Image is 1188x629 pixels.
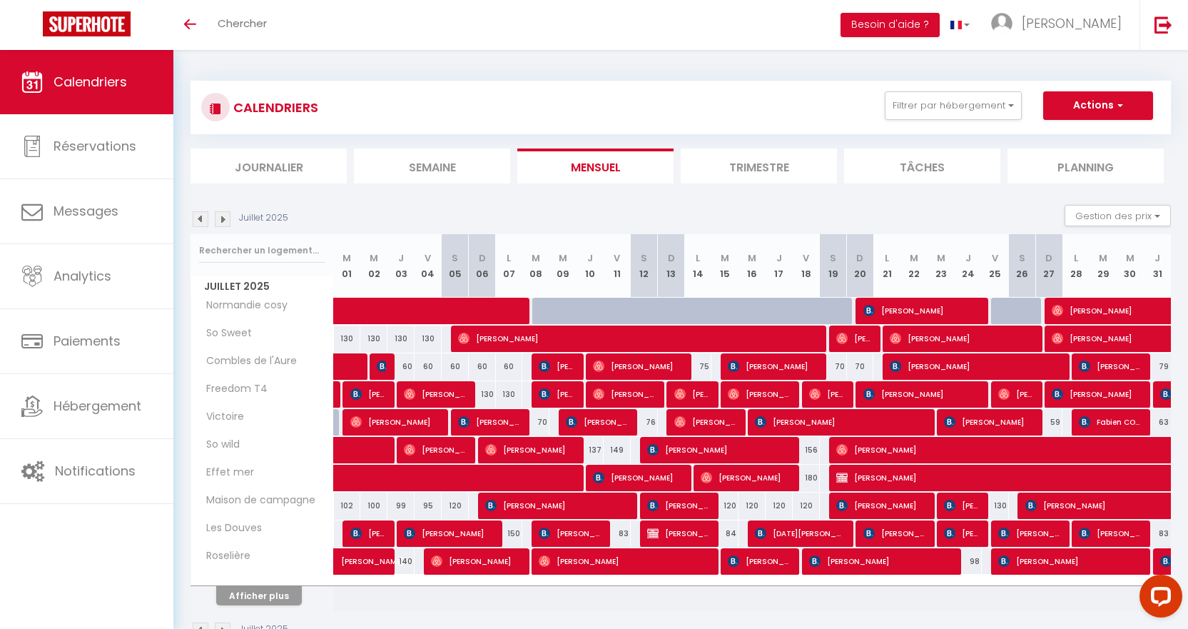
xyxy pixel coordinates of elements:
[841,13,940,37] button: Besoin d'aide ?
[1009,234,1036,298] th: 26
[658,234,685,298] th: 13
[387,493,415,519] div: 99
[193,298,291,313] span: Normandie cosy
[387,234,415,298] th: 03
[1019,251,1025,265] abbr: S
[1035,409,1062,436] div: 59
[577,234,604,298] th: 10
[431,548,522,575] span: [PERSON_NAME]
[728,548,791,575] span: [PERSON_NAME]
[681,149,837,183] li: Trimestre
[885,251,889,265] abbr: L
[469,353,496,380] div: 60
[442,234,469,298] th: 05
[711,234,738,298] th: 15
[442,353,469,380] div: 60
[982,493,1009,519] div: 130
[485,436,576,463] span: [PERSON_NAME]
[559,251,567,265] abbr: M
[239,211,288,225] p: Juillet 2025
[193,493,319,508] span: Maison de campagne
[1144,520,1171,547] div: 83
[766,234,793,298] th: 17
[793,234,820,298] th: 18
[593,353,684,380] span: [PERSON_NAME]
[944,520,980,547] span: [PERSON_NAME]
[442,493,469,519] div: 120
[587,251,593,265] abbr: J
[793,493,820,519] div: 120
[539,381,575,408] span: [PERSON_NAME]
[755,408,927,436] span: [PERSON_NAME]
[910,251,918,265] abbr: M
[199,238,325,263] input: Rechercher un logement...
[1079,353,1142,380] span: [PERSON_NAME]
[998,381,1035,408] span: [PERSON_NAME]
[218,16,267,31] span: Chercher
[674,381,711,408] span: [PERSON_NAME]
[1154,16,1172,34] img: logout
[517,149,674,183] li: Mensuel
[54,332,121,350] span: Paiements
[193,409,248,425] span: Victoire
[398,251,404,265] abbr: J
[873,234,900,298] th: 21
[539,520,602,547] span: [PERSON_NAME]
[793,437,820,463] div: 156
[604,520,631,547] div: 83
[539,548,711,575] span: [PERSON_NAME]
[647,436,792,463] span: [PERSON_NAME]
[1144,353,1171,380] div: 79
[404,381,467,408] span: [PERSON_NAME]
[998,548,1143,575] span: [PERSON_NAME]
[937,251,945,265] abbr: M
[647,492,711,519] span: [PERSON_NAME]
[593,464,684,491] span: [PERSON_NAME]
[1117,234,1144,298] th: 30
[193,381,271,397] span: Freedom T4
[944,492,980,519] span: [PERSON_NAME]
[1144,234,1171,298] th: 31
[350,381,387,408] span: [PERSON_NAME]
[341,540,407,568] span: [PERSON_NAME]
[1022,14,1122,32] span: [PERSON_NAME]
[820,234,847,298] th: 19
[1043,91,1153,120] button: Actions
[1099,251,1107,265] abbr: M
[496,381,523,408] div: 130
[193,326,255,341] span: So Sweet
[830,251,836,265] abbr: S
[604,437,631,463] div: 149
[1144,409,1171,436] div: 63
[1079,408,1142,436] span: Fabien COUSIN
[43,11,131,36] img: Super Booking
[847,353,874,380] div: 70
[522,409,549,436] div: 70
[54,137,136,155] span: Réservations
[377,353,386,380] span: [PERSON_NAME]
[847,234,874,298] th: 20
[577,437,604,463] div: 137
[998,520,1062,547] span: [PERSON_NAME]
[863,520,927,547] span: [PERSON_NAME]
[54,202,118,220] span: Messages
[738,493,766,519] div: 120
[54,397,141,415] span: Hébergement
[900,234,928,298] th: 22
[647,520,711,547] span: [PERSON_NAME]
[890,353,1062,380] span: [PERSON_NAME]
[614,251,620,265] abbr: V
[415,493,442,519] div: 95
[469,381,496,408] div: 130
[755,520,846,547] span: [DATE][PERSON_NAME]
[360,326,387,352] div: 130
[955,548,982,575] div: 98
[191,276,333,297] span: Juillet 2025
[836,325,873,352] span: [PERSON_NAME]
[54,267,111,285] span: Analytics
[458,408,522,436] span: [PERSON_NAME]
[354,149,510,183] li: Semaine
[992,251,998,265] abbr: V
[496,520,523,547] div: 150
